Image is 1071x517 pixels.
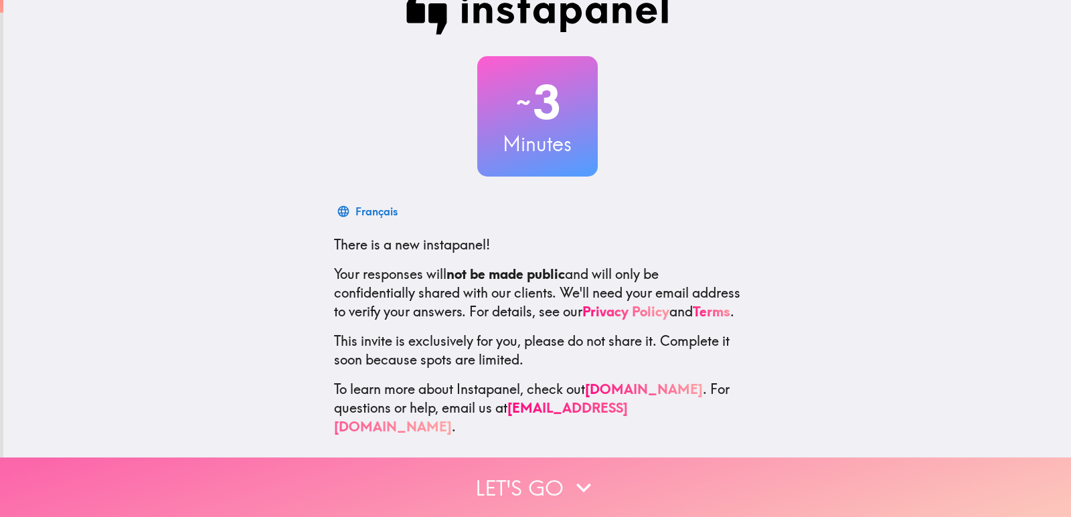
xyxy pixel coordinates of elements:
[582,303,669,320] a: Privacy Policy
[477,75,598,130] h2: 3
[693,303,730,320] a: Terms
[585,381,703,397] a: [DOMAIN_NAME]
[334,265,741,321] p: Your responses will and will only be confidentially shared with our clients. We'll need your emai...
[334,236,490,253] span: There is a new instapanel!
[334,380,741,436] p: To learn more about Instapanel, check out . For questions or help, email us at .
[334,332,741,369] p: This invite is exclusively for you, please do not share it. Complete it soon because spots are li...
[477,130,598,158] h3: Minutes
[446,266,565,282] b: not be made public
[334,399,628,435] a: [EMAIL_ADDRESS][DOMAIN_NAME]
[514,82,533,122] span: ~
[355,202,398,221] div: Français
[334,198,403,225] button: Français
